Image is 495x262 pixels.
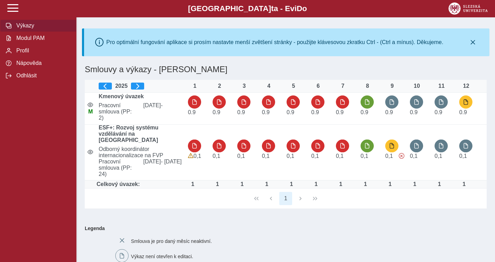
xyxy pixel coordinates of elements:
b: Legenda [82,223,484,234]
div: 8 [361,83,374,89]
span: Výkaz obsahuje upozornění. [188,153,193,159]
i: Smlouva je aktivní [88,149,93,155]
span: Pracovní smlouva (PP: 24) [96,159,141,177]
span: [DATE] [141,159,185,177]
span: Úvazek : 0,8 h / den. 4 h / týden. [435,153,442,159]
span: Úvazek : 0,8 h / den. 4 h / týden. [336,153,344,159]
span: Úvazek : 0,8 h / den. 4 h / týden. [361,153,368,159]
div: 10 [410,83,424,89]
div: Úvazek : 8 h / den. 40 h / týden. [457,181,471,187]
span: Úvazek : 0,8 h / den. 4 h / týden. [262,153,270,159]
span: Úvazek : 7,2 h / den. 36 h / týden. [287,109,294,115]
span: Modul PAM [14,35,71,41]
div: Pro optimální fungování aplikace si prosím nastavte menší zvětšení stránky - použijte klávesovou ... [106,39,443,45]
span: - [161,102,163,108]
span: Výkaz není otevřen k editaci. [131,254,193,259]
div: 3 [237,83,251,89]
div: Úvazek : 8 h / den. 40 h / týden. [284,181,298,187]
span: Úvazek : 0,8 h / den. 4 h / týden. [287,153,294,159]
div: Úvazek : 8 h / den. 40 h / týden. [260,181,274,187]
div: 1 [188,83,202,89]
span: Úvazek : 7,2 h / den. 36 h / týden. [435,109,442,115]
div: 11 [435,83,448,89]
span: o [302,4,307,13]
div: Úvazek : 8 h / den. 40 h / týden. [334,181,348,187]
i: Smlouva je aktivní [88,102,93,108]
span: t [271,4,273,13]
span: Úvazek : 7,2 h / den. 36 h / týden. [385,109,393,115]
span: Úvazek : 0,8 h / den. 4 h / týden. [410,153,418,159]
span: D [297,4,302,13]
td: Celkový úvazek: [96,180,185,188]
span: Úvazek : 0,8 h / den. 4 h / týden. [237,153,245,159]
div: 9 [385,83,399,89]
span: - [DATE] [161,159,182,164]
span: Úvazek : 7,2 h / den. 36 h / týden. [262,109,270,115]
span: Úvazek : 0,8 h / den. 4 h / týden. [311,153,319,159]
h1: Smlouvy a výkazy - [PERSON_NAME] [82,62,421,77]
div: Úvazek : 8 h / den. 40 h / týden. [358,181,372,187]
div: Úvazek : 8 h / den. 40 h / týden. [408,181,422,187]
div: Úvazek : 8 h / den. 40 h / týden. [309,181,323,187]
span: Úvazek : 0,8 h / den. 4 h / týden. [385,153,393,159]
div: 5 [287,83,300,89]
span: Úvazek : 7,2 h / den. 36 h / týden. [361,109,368,115]
div: 2025 [99,83,182,90]
div: 12 [459,83,473,89]
span: Pracovní smlouva (PP: 2) [96,102,141,121]
div: 7 [336,83,350,89]
div: Úvazek : 8 h / den. 40 h / týden. [186,181,200,187]
span: Úvazek : 7,2 h / den. 36 h / týden. [459,109,467,115]
span: Smlouva je pro daný měsíc neaktivní. [131,238,212,244]
span: Úvazek : 7,2 h / den. 36 h / týden. [237,109,245,115]
span: Úvazek : 7,2 h / den. 36 h / týden. [188,109,196,115]
b: ESF+: Rozvoj systému vzdělávání na [GEOGRAPHIC_DATA] [99,125,158,143]
div: 2 [213,83,226,89]
span: Úvazek : 0,8 h / den. 4 h / týden. [459,153,467,159]
div: Úvazek : 8 h / den. 40 h / týden. [432,181,446,187]
div: Úvazek : 8 h / den. 40 h / týden. [211,181,224,187]
b: [GEOGRAPHIC_DATA] a - Evi [21,4,474,13]
span: Nápověda [14,60,71,66]
span: Údaje souhlasí s údaji v Magionu [88,109,93,115]
span: Profil [14,48,71,54]
span: Úvazek : 7,2 h / den. 36 h / týden. [311,109,319,115]
span: Úvazek : 7,2 h / den. 36 h / týden. [336,109,344,115]
span: Výkaz obsahuje závažné chyby. [399,153,404,159]
div: 4 [262,83,276,89]
span: Úvazek : 0,8 h / den. 4 h / týden. [193,153,201,159]
span: Úvazek : 0,8 h / den. 4 h / týden. [213,153,220,159]
span: Výkazy [14,23,71,29]
div: Úvazek : 8 h / den. 40 h / týden. [383,181,397,187]
span: Odhlásit [14,73,71,79]
img: logo_web_su.png [448,2,488,15]
span: Odborný koordinátor internacionalizace na FVP [96,146,185,159]
div: Úvazek : 8 h / den. 40 h / týden. [235,181,249,187]
b: Kmenový úvazek [99,93,144,99]
span: Úvazek : 7,2 h / den. 36 h / týden. [213,109,220,115]
div: 6 [311,83,325,89]
span: Úvazek : 7,2 h / den. 36 h / týden. [410,109,418,115]
button: 1 [279,192,292,205]
span: [DATE] [141,102,185,121]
